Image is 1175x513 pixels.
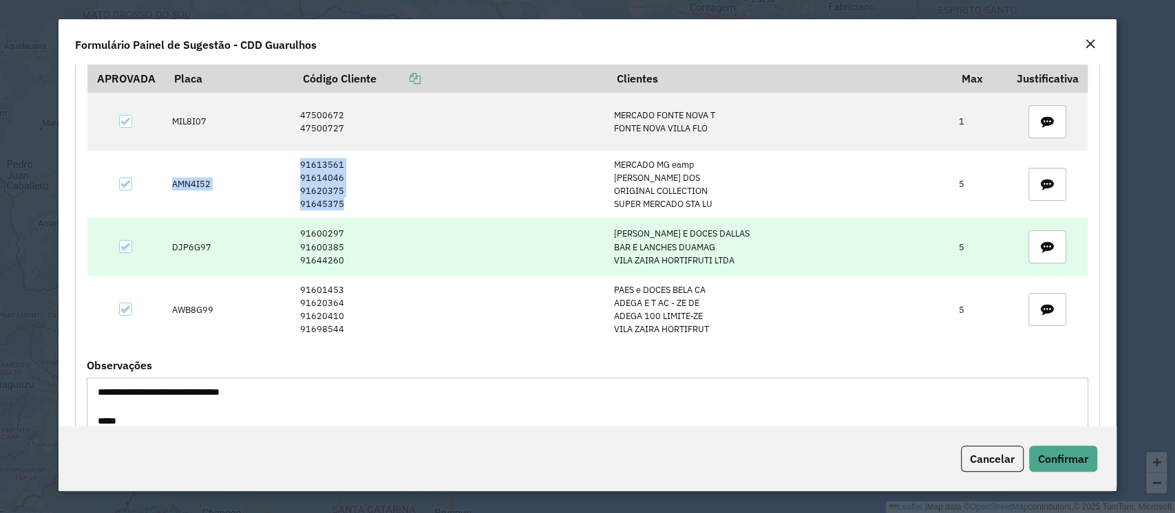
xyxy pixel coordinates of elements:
[952,218,1007,276] td: 5
[165,151,293,218] td: AMN4I52
[952,93,1007,151] td: 1
[961,446,1024,472] button: Cancelar
[377,72,421,85] a: Copiar
[165,218,293,276] td: DJP6G97
[165,64,293,93] th: Placa
[952,64,1007,93] th: Max
[293,276,607,343] td: 91601453 91620364 91620410 91698544
[1081,36,1100,54] button: Close
[1007,64,1088,93] th: Justificativa
[607,151,952,218] td: MERCADO MG eamp [PERSON_NAME] DOS ORIGINAL COLLECTION SUPER MERCADO STA LU
[165,276,293,343] td: AWB8G99
[1085,39,1096,50] em: Fechar
[970,452,1015,466] span: Cancelar
[293,218,607,276] td: 91600297 91600385 91644260
[607,93,952,151] td: MERCADO FONTE NOVA T FONTE NOVA VILLA FLO
[87,64,165,93] th: APROVADA
[952,151,1007,218] td: 5
[293,93,607,151] td: 47500672 47500727
[1038,452,1088,466] span: Confirmar
[1029,446,1097,472] button: Confirmar
[293,151,607,218] td: 91613561 91614046 91620375 91645375
[75,36,317,53] h4: Formulário Painel de Sugestão - CDD Guarulhos
[165,93,293,151] td: MIL8I07
[607,218,952,276] td: [PERSON_NAME] E DOCES DALLAS BAR E LANCHES DUAMAG VILA ZAIRA HORTIFRUTI LTDA
[75,58,1099,512] div: Mapas Sugeridos: Placa-Cliente - APROVADA
[607,276,952,343] td: PAES e DOCES BELA CA ADEGA E T AC - ZE DE ADEGA 100 LIMITE-ZE VILA ZAIRA HORTIFRUT
[952,276,1007,343] td: 5
[87,357,152,373] label: Observações
[607,64,952,93] th: Clientes
[293,64,607,93] th: Código Cliente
